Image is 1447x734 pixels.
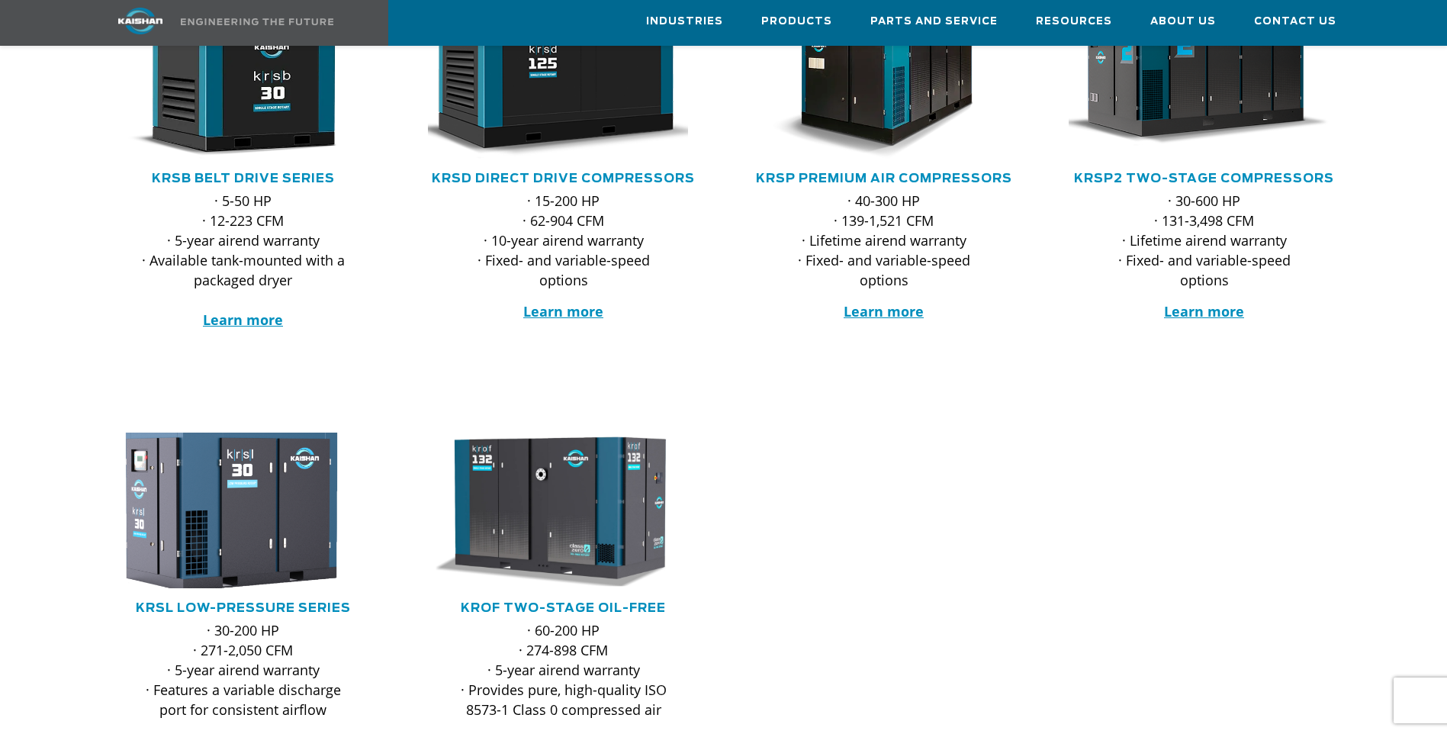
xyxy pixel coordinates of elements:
a: KRSP2 Two-Stage Compressors [1074,172,1334,185]
p: · 5-50 HP · 12-223 CFM · 5-year airend warranty · Available tank-mounted with a packaged dryer [138,191,349,330]
div: krsl30 [108,433,379,588]
a: KRSP Premium Air Compressors [756,172,1012,185]
a: About Us [1150,1,1216,42]
span: About Us [1150,13,1216,31]
a: Contact Us [1254,1,1336,42]
p: · 40-300 HP · 139-1,521 CFM · Lifetime airend warranty · Fixed- and variable-speed options [779,191,989,290]
span: Industries [646,13,723,31]
a: Learn more [203,311,283,329]
a: Resources [1036,1,1112,42]
p: · 30-200 HP · 271-2,050 CFM · 5-year airend warranty · Features a variable discharge port for con... [138,620,349,720]
a: Products [761,1,832,42]
a: Learn more [1164,302,1244,320]
img: Engineering the future [181,18,333,25]
span: Contact Us [1254,13,1336,31]
span: Products [761,13,832,31]
a: Parts and Service [870,1,998,42]
a: Learn more [844,302,924,320]
p: · 30-600 HP · 131-3,498 CFM · Lifetime airend warranty · Fixed- and variable-speed options [1099,191,1310,290]
p: · 60-200 HP · 274-898 CFM · 5-year airend warranty · Provides pure, high-quality ISO 8573-1 Class... [458,620,669,720]
p: · 15-200 HP · 62-904 CFM · 10-year airend warranty · Fixed- and variable-speed options [458,191,669,290]
img: kaishan logo [83,8,198,34]
a: Industries [646,1,723,42]
a: KRSD Direct Drive Compressors [432,172,695,185]
div: krof132 [428,433,699,588]
a: KRSL Low-Pressure Series [136,602,351,614]
a: KROF TWO-STAGE OIL-FREE [461,602,666,614]
span: Parts and Service [870,13,998,31]
a: Learn more [523,302,603,320]
a: KRSB Belt Drive Series [152,172,335,185]
span: Resources [1036,13,1112,31]
img: krsl30 [82,425,381,596]
img: krof132 [416,433,688,588]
